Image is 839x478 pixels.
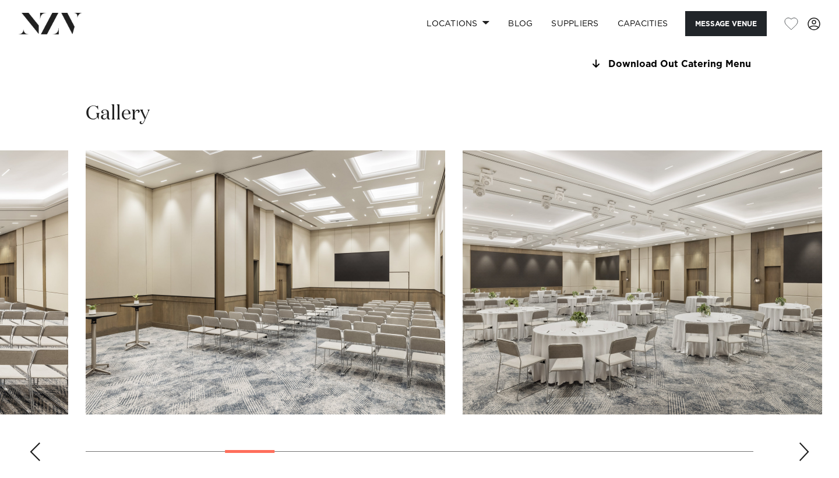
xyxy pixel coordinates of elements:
a: BLOG [499,11,542,36]
swiper-slide: 6 / 24 [86,150,445,414]
a: Locations [417,11,499,36]
a: SUPPLIERS [542,11,608,36]
a: Download Out Catering Menu [589,59,753,69]
h2: Gallery [86,101,150,127]
button: Message Venue [685,11,767,36]
img: nzv-logo.png [19,13,82,34]
swiper-slide: 7 / 24 [463,150,822,414]
a: Capacities [608,11,678,36]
